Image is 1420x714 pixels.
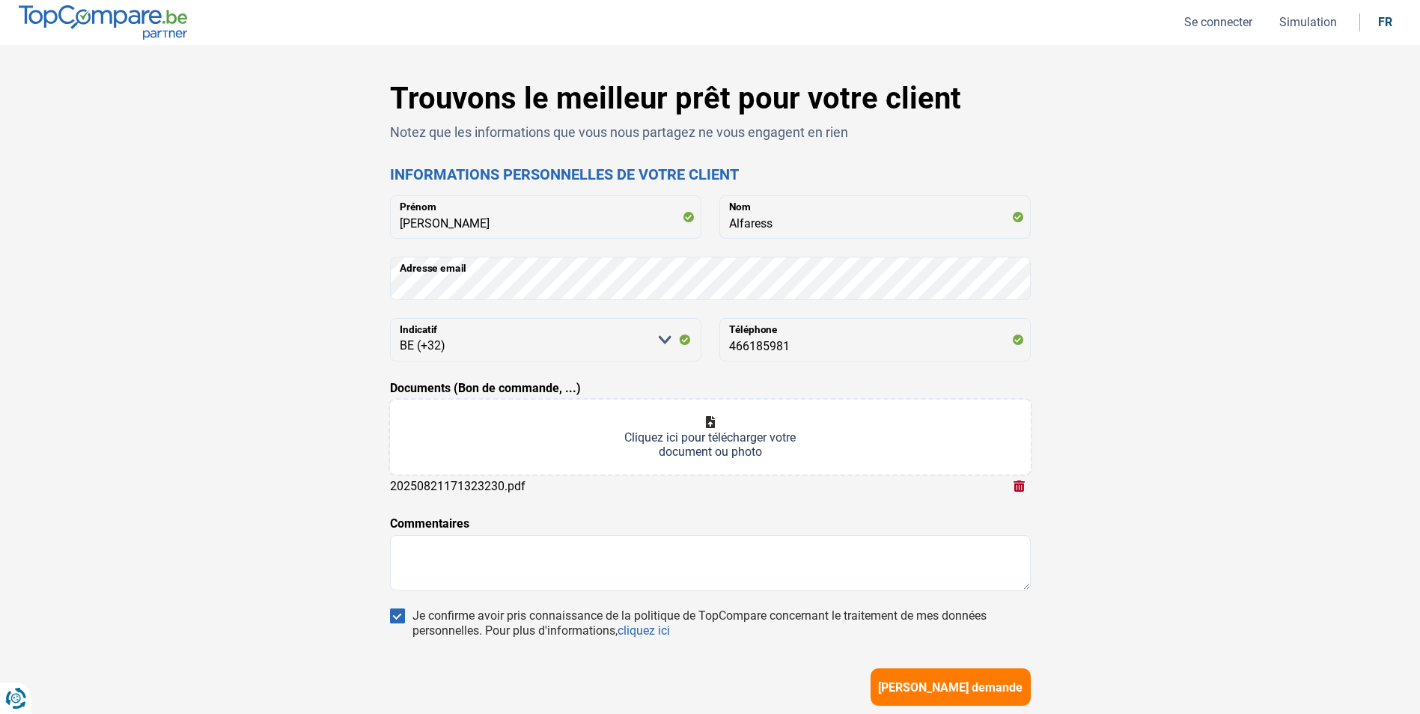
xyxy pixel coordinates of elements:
button: Simulation [1275,14,1341,30]
button: [PERSON_NAME] demande [871,668,1031,706]
h1: Trouvons le meilleur prêt pour votre client [390,81,1031,117]
button: Se connecter [1180,14,1257,30]
label: Commentaires [390,515,469,533]
span: [PERSON_NAME] demande [878,680,1023,695]
h2: Informations personnelles de votre client [390,165,1031,183]
input: 401020304 [719,318,1031,361]
a: cliquez ici [618,623,670,638]
div: fr [1378,15,1392,29]
label: Documents (Bon de commande, ...) [390,379,581,397]
p: Notez que les informations que vous nous partagez ne vous engagent en rien [390,123,1031,141]
div: 20250821171323230.pdf [390,479,525,493]
img: TopCompare.be [19,5,187,39]
select: Indicatif [390,318,701,361]
div: Je confirme avoir pris connaissance de la politique de TopCompare concernant le traitement de mes... [412,608,1031,638]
